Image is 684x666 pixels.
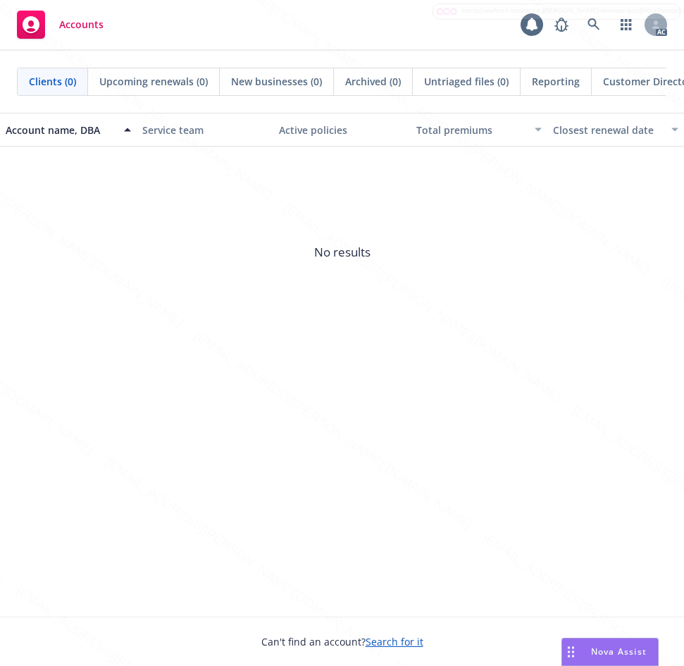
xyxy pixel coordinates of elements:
span: New businesses (0) [231,74,322,89]
a: Accounts [11,5,109,44]
span: Nova Assist [591,646,647,658]
a: Report a Bug [547,11,576,39]
div: Drag to move [562,639,580,665]
a: Switch app [612,11,640,39]
div: Active policies [279,123,404,137]
span: Archived (0) [345,74,401,89]
button: Nova Assist [561,638,659,666]
span: Clients (0) [29,74,76,89]
a: Search [580,11,608,39]
div: Account name, DBA [6,123,116,137]
div: Closest renewal date [553,123,663,137]
a: Search for it [366,635,423,648]
span: Untriaged files (0) [424,74,509,89]
button: Active policies [273,113,410,147]
div: Total premiums [416,123,526,137]
button: Closest renewal date [547,113,684,147]
div: Service team [142,123,268,137]
button: Total premiums [411,113,547,147]
span: Accounts [59,19,104,30]
button: Service team [137,113,273,147]
span: Reporting [532,74,580,89]
span: Upcoming renewals (0) [99,74,208,89]
span: Can't find an account? [261,634,423,649]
